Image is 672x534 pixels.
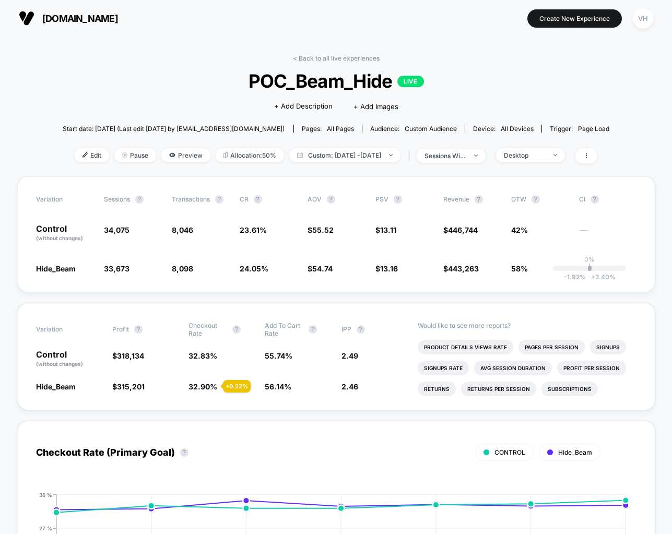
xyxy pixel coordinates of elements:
[172,226,193,234] span: 8,046
[511,226,528,234] span: 42%
[188,351,217,360] span: 32.83 %
[550,125,609,133] div: Trigger:
[172,195,210,203] span: Transactions
[293,54,380,62] a: < Back to all live experiences
[465,125,541,133] span: Device:
[558,448,592,456] span: Hide_Beam
[541,382,598,396] li: Subscriptions
[527,9,622,28] button: Create New Experience
[216,148,284,162] span: Allocation: 50%
[104,226,129,234] span: 34,075
[36,350,102,368] p: Control
[370,125,457,133] div: Audience:
[90,70,582,92] span: POC_Beam_Hide
[112,325,129,333] span: Profit
[16,10,121,27] button: [DOMAIN_NAME]
[161,148,210,162] span: Preview
[104,264,129,273] span: 33,673
[82,152,88,158] img: edit
[104,195,130,203] span: Sessions
[425,152,466,160] div: sessions with impression
[418,361,469,375] li: Signups Rate
[341,325,351,333] span: IPP
[188,322,227,337] span: Checkout Rate
[418,382,456,396] li: Returns
[36,224,93,242] p: Control
[172,264,193,273] span: 8,098
[254,195,262,204] button: ?
[134,325,143,334] button: ?
[375,264,398,273] span: $
[19,10,34,26] img: Visually logo
[511,195,569,204] span: OTW
[448,264,479,273] span: 443,263
[114,148,156,162] span: Pause
[511,264,528,273] span: 58%
[494,448,525,456] span: CONTROL
[308,226,334,234] span: $
[122,152,127,158] img: end
[448,226,478,234] span: 446,744
[443,195,469,203] span: Revenue
[532,195,540,204] button: ?
[357,325,365,334] button: ?
[308,195,322,203] span: AOV
[240,195,249,203] span: CR
[265,322,303,337] span: Add To Cart Rate
[590,340,626,354] li: Signups
[588,263,591,271] p: |
[591,273,595,281] span: +
[327,125,354,133] span: all pages
[215,195,223,204] button: ?
[39,491,52,497] tspan: 36 %
[443,264,479,273] span: $
[579,227,636,242] span: ---
[518,340,585,354] li: Pages Per Session
[265,351,292,360] span: 55.74 %
[36,264,76,273] span: Hide_Beam
[405,125,457,133] span: Custom Audience
[63,125,285,133] span: Start date: [DATE] (Last edit [DATE] by [EMAIL_ADDRESS][DOMAIN_NAME])
[223,152,228,158] img: rebalance
[188,382,217,391] span: 32.90 %
[341,351,358,360] span: 2.49
[380,264,398,273] span: 13.16
[240,226,267,234] span: 23.61 %
[341,382,358,391] span: 2.46
[308,264,333,273] span: $
[36,361,83,367] span: (without changes)
[302,125,354,133] div: Pages:
[630,8,656,29] button: VH
[223,380,251,393] div: + 0.22 %
[418,340,513,354] li: Product Details Views Rate
[42,13,118,24] span: [DOMAIN_NAME]
[117,382,145,391] span: 315,201
[578,125,609,133] span: Page Load
[633,8,653,29] div: VH
[564,273,586,281] span: -1.92 %
[180,448,188,457] button: ?
[297,152,303,158] img: calendar
[117,351,144,360] span: 318,134
[327,195,335,204] button: ?
[553,154,557,156] img: end
[353,102,398,111] span: + Add Images
[586,273,616,281] span: 2.40 %
[112,382,145,391] span: $
[501,125,534,133] span: all devices
[135,195,144,204] button: ?
[475,195,483,204] button: ?
[232,325,241,334] button: ?
[312,264,333,273] span: 54.74
[579,195,636,204] span: CI
[36,235,83,241] span: (without changes)
[36,382,76,391] span: Hide_Beam
[274,101,333,112] span: + Add Description
[240,264,268,273] span: 24.05 %
[397,76,423,87] p: LIVE
[557,361,626,375] li: Profit Per Session
[375,226,396,234] span: $
[389,154,393,156] img: end
[36,195,93,204] span: Variation
[461,382,536,396] li: Returns Per Session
